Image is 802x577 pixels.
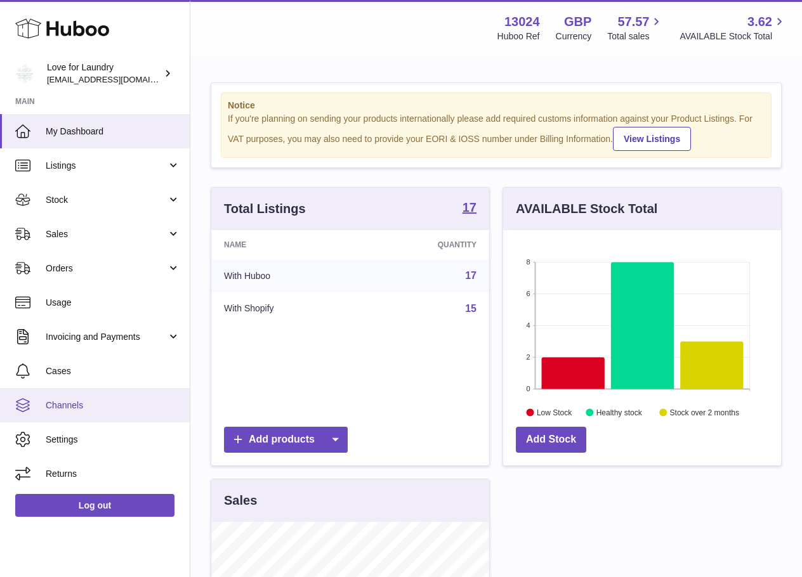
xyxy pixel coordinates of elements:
[46,297,180,309] span: Usage
[211,230,361,259] th: Name
[526,321,530,329] text: 4
[46,399,180,412] span: Channels
[497,30,540,42] div: Huboo Ref
[46,365,180,377] span: Cases
[526,290,530,297] text: 6
[463,201,477,214] strong: 17
[596,408,643,417] text: Healthy stock
[224,492,257,509] h3: Sales
[46,263,167,275] span: Orders
[224,200,306,217] h3: Total Listings
[526,385,530,392] text: 0
[463,201,477,216] a: 17
[46,160,167,172] span: Listings
[617,13,649,30] span: 57.57
[46,468,180,480] span: Returns
[465,270,477,281] a: 17
[46,331,167,343] span: Invoicing and Payments
[564,13,591,30] strong: GBP
[47,74,187,84] span: [EMAIL_ADDRESS][DOMAIN_NAME]
[211,259,361,292] td: With Huboo
[670,408,739,417] text: Stock over 2 months
[228,113,765,151] div: If you're planning on sending your products internationally please add required customs informati...
[516,200,657,217] h3: AVAILABLE Stock Total
[15,64,34,83] img: internalAdmin-13024@internal.huboo.com
[15,494,174,517] a: Log out
[361,230,489,259] th: Quantity
[228,100,765,112] strong: Notice
[680,13,787,42] a: 3.62 AVAILABLE Stock Total
[224,427,348,453] a: Add products
[526,353,530,361] text: 2
[465,303,477,314] a: 15
[537,408,572,417] text: Low Stock
[607,13,664,42] a: 57.57 Total sales
[46,194,167,206] span: Stock
[556,30,592,42] div: Currency
[747,13,772,30] span: 3.62
[607,30,664,42] span: Total sales
[47,62,161,86] div: Love for Laundry
[516,427,586,453] a: Add Stock
[46,126,180,138] span: My Dashboard
[504,13,540,30] strong: 13024
[680,30,787,42] span: AVAILABLE Stock Total
[526,258,530,266] text: 8
[613,127,691,151] a: View Listings
[46,228,167,240] span: Sales
[46,434,180,446] span: Settings
[211,292,361,325] td: With Shopify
